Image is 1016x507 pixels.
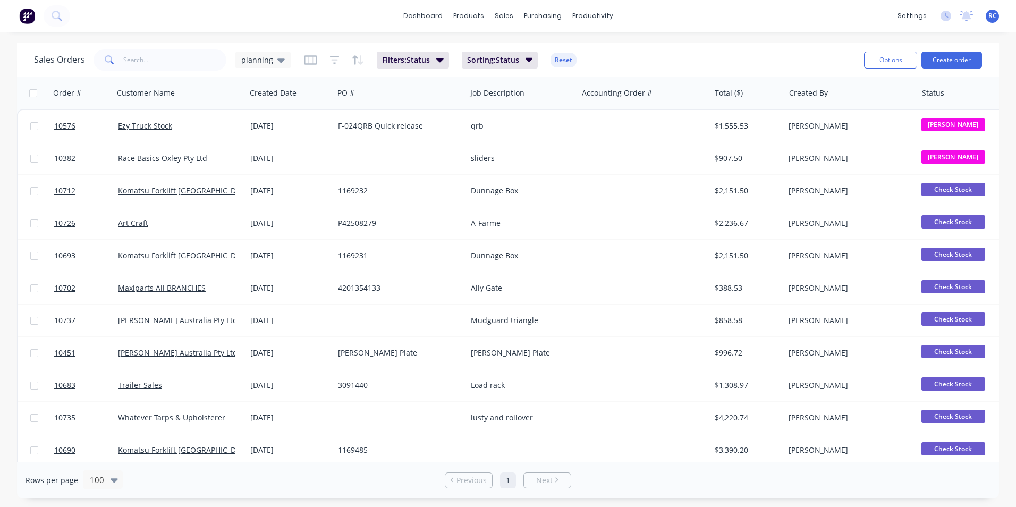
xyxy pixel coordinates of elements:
[445,475,492,486] a: Previous page
[54,207,118,239] a: 10726
[54,250,75,261] span: 10693
[53,88,81,98] div: Order #
[551,53,577,67] button: Reset
[54,305,118,336] a: 10737
[250,348,329,358] div: [DATE]
[54,445,75,455] span: 10690
[471,380,569,391] div: Load rack
[921,377,985,391] span: Check Stock
[250,445,329,455] div: [DATE]
[524,475,571,486] a: Next page
[789,445,907,455] div: [PERSON_NAME]
[118,315,238,325] a: [PERSON_NAME] Australia Pty Ltd
[921,442,985,455] span: Check Stock
[921,150,985,164] span: [PERSON_NAME]
[921,118,985,131] span: [PERSON_NAME]
[250,185,329,196] div: [DATE]
[715,250,777,261] div: $2,151.50
[54,185,75,196] span: 10712
[789,121,907,131] div: [PERSON_NAME]
[338,380,456,391] div: 3091440
[715,283,777,293] div: $388.53
[715,153,777,164] div: $907.50
[789,283,907,293] div: [PERSON_NAME]
[118,185,251,196] a: Komatsu Forklift [GEOGRAPHIC_DATA]
[338,185,456,196] div: 1169232
[470,88,524,98] div: Job Description
[922,88,944,98] div: Status
[19,8,35,24] img: Factory
[500,472,516,488] a: Page 1 is your current page
[118,250,251,260] a: Komatsu Forklift [GEOGRAPHIC_DATA]
[338,445,456,455] div: 1169485
[789,88,828,98] div: Created By
[54,142,118,174] a: 10382
[54,175,118,207] a: 10712
[377,52,449,69] button: Filters:Status
[54,272,118,304] a: 10702
[54,121,75,131] span: 10576
[250,88,297,98] div: Created Date
[338,218,456,229] div: P42508279
[471,185,569,196] div: Dunnage Box
[250,121,329,131] div: [DATE]
[988,11,997,21] span: RC
[789,412,907,423] div: [PERSON_NAME]
[789,380,907,391] div: [PERSON_NAME]
[715,88,743,98] div: Total ($)
[921,215,985,229] span: Check Stock
[921,410,985,423] span: Check Stock
[582,88,652,98] div: Accounting Order #
[789,185,907,196] div: [PERSON_NAME]
[250,315,329,326] div: [DATE]
[448,8,489,24] div: products
[715,315,777,326] div: $858.58
[567,8,619,24] div: productivity
[519,8,567,24] div: purchasing
[789,218,907,229] div: [PERSON_NAME]
[34,55,85,65] h1: Sales Orders
[338,250,456,261] div: 1169231
[921,52,982,69] button: Create order
[489,8,519,24] div: sales
[467,55,519,65] span: Sorting: Status
[118,283,206,293] a: Maxiparts All BRANCHES
[462,52,538,69] button: Sorting:Status
[26,475,78,486] span: Rows per page
[789,315,907,326] div: [PERSON_NAME]
[54,402,118,434] a: 10735
[54,218,75,229] span: 10726
[54,315,75,326] span: 10737
[118,380,162,390] a: Trailer Sales
[337,88,354,98] div: PO #
[54,240,118,272] a: 10693
[250,380,329,391] div: [DATE]
[250,153,329,164] div: [DATE]
[715,121,777,131] div: $1,555.53
[338,348,456,358] div: [PERSON_NAME] Plate
[864,52,917,69] button: Options
[536,475,553,486] span: Next
[921,345,985,358] span: Check Stock
[54,110,118,142] a: 10576
[398,8,448,24] a: dashboard
[471,283,569,293] div: Ally Gate
[471,153,569,164] div: sliders
[471,121,569,131] div: qrb
[471,315,569,326] div: Mudguard triangle
[118,153,207,163] a: Race Basics Oxley Pty Ltd
[921,183,985,196] span: Check Stock
[789,250,907,261] div: [PERSON_NAME]
[715,185,777,196] div: $2,151.50
[456,475,487,486] span: Previous
[118,121,172,131] a: Ezy Truck Stock
[117,88,175,98] div: Customer Name
[118,412,225,422] a: Whatever Tarps & Upholsterer
[382,55,430,65] span: Filters: Status
[241,54,273,65] span: planning
[118,218,148,228] a: Art Craft
[715,348,777,358] div: $996.72
[715,412,777,423] div: $4,220.74
[921,312,985,326] span: Check Stock
[54,434,118,466] a: 10690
